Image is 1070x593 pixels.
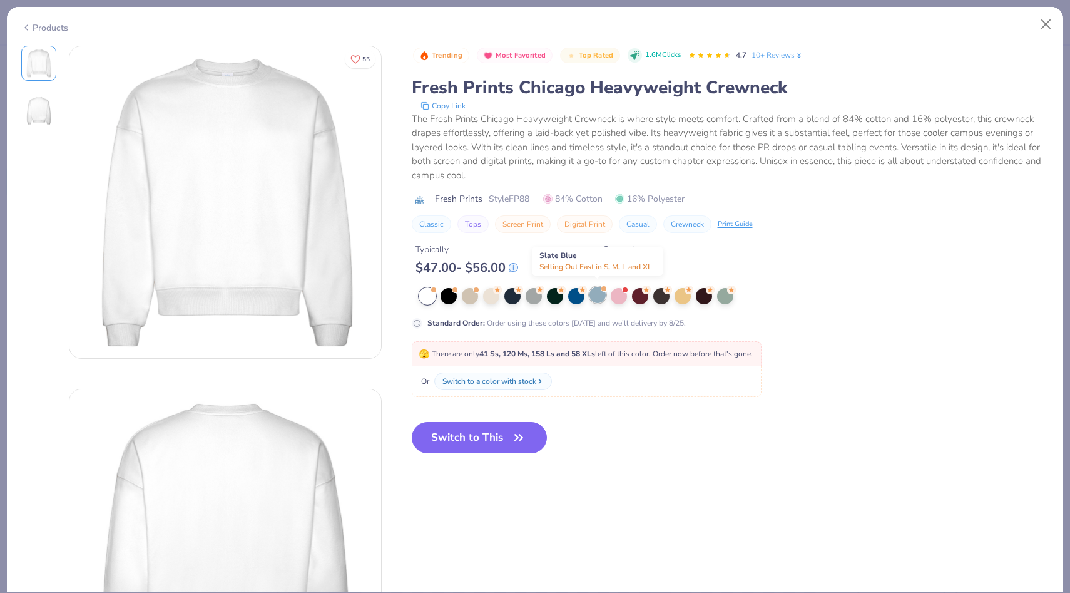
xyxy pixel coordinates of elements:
div: Slate Blue [532,247,663,276]
button: copy to clipboard [417,100,469,112]
span: Fresh Prints [435,192,482,205]
button: Like [345,50,375,68]
button: Badge Button [560,48,620,64]
div: $ 47.00 - $ 56.00 [415,260,518,276]
button: Screen Print [495,215,551,233]
a: 10+ Reviews [752,49,803,61]
button: Badge Button [413,48,469,64]
span: 1.6M Clicks [645,50,681,61]
span: 4.7 [736,50,746,60]
img: Most Favorited sort [483,51,493,61]
button: Switch to a color with stock [434,373,552,390]
button: Switch to This [412,422,548,453]
span: Selling Out Fast in S, M, L and XL [539,262,652,272]
div: 4.7 Stars [688,46,731,66]
strong: Standard Order : [427,318,485,328]
span: Most Favorited [496,52,546,59]
div: Order using these colors [DATE] and we’ll delivery by 8/25. [427,317,686,329]
div: Products [21,21,68,34]
button: Digital Print [557,215,613,233]
div: Switch to a color with stock [442,376,536,387]
span: Top Rated [579,52,614,59]
div: The Fresh Prints Chicago Heavyweight Crewneck is where style meets comfort. Crafted from a blend ... [412,112,1049,183]
img: Top Rated sort [566,51,576,61]
img: brand logo [412,195,429,205]
span: There are only left of this color. Order now before that's gone. [419,349,753,359]
button: Casual [619,215,657,233]
img: Back [24,96,54,126]
img: Front [69,46,381,358]
span: Trending [432,52,462,59]
span: 16% Polyester [615,192,685,205]
button: Tops [457,215,489,233]
span: Or [419,376,429,387]
strong: 41 Ss, 120 Ms, 158 Ls and 58 XLs [479,349,595,359]
div: Print Guide [718,219,753,230]
span: 84% Cotton [543,192,603,205]
span: 55 [362,56,370,63]
span: 🫣 [419,348,429,360]
img: Trending sort [419,51,429,61]
button: Close [1034,13,1058,36]
button: Crewneck [663,215,711,233]
span: Style FP88 [489,192,529,205]
img: Front [24,48,54,78]
div: Fresh Prints Chicago Heavyweight Crewneck [412,76,1049,100]
div: Typically [415,243,518,256]
button: Classic [412,215,451,233]
button: Badge Button [477,48,553,64]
